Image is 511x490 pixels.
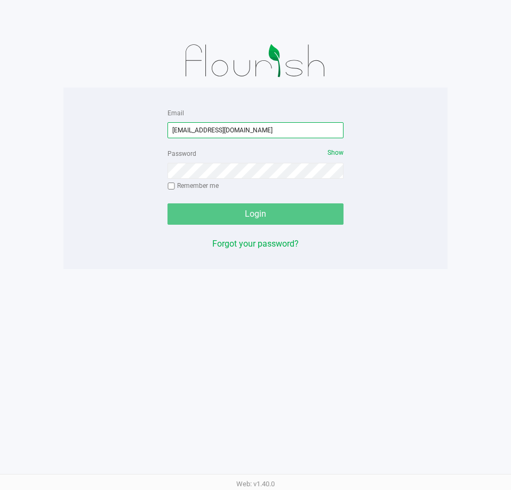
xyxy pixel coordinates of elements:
label: Email [167,108,184,118]
label: Remember me [167,181,219,191]
span: Web: v1.40.0 [236,480,275,488]
span: Show [328,149,344,156]
button: Forgot your password? [212,238,299,250]
label: Password [167,149,196,159]
input: Remember me [167,183,175,190]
